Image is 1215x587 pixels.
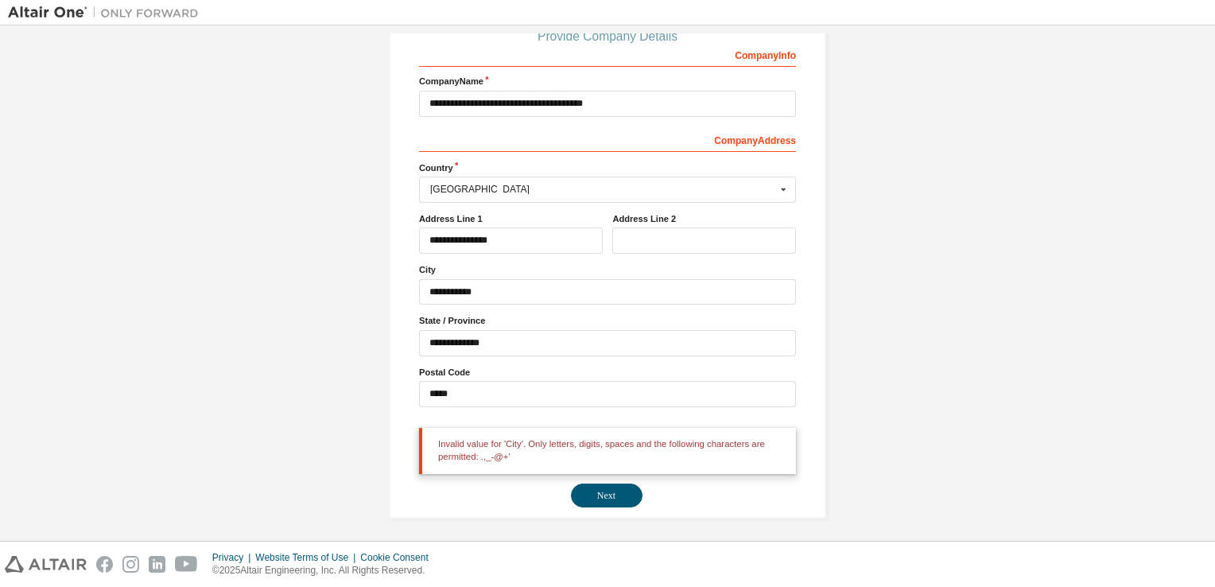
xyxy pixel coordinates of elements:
[419,428,796,475] div: Invalid value for 'City'. Only letters, digits, spaces and the following characters are permitted...
[612,212,796,225] label: Address Line 2
[8,5,207,21] img: Altair One
[419,366,796,379] label: Postal Code
[212,564,438,577] p: © 2025 Altair Engineering, Inc. All Rights Reserved.
[571,484,642,507] button: Next
[419,75,796,87] label: Company Name
[255,551,360,564] div: Website Terms of Use
[419,41,796,67] div: Company Info
[430,185,776,194] div: [GEOGRAPHIC_DATA]
[360,551,437,564] div: Cookie Consent
[419,212,603,225] label: Address Line 1
[419,161,796,174] label: Country
[5,556,87,573] img: altair_logo.svg
[149,556,165,573] img: linkedin.svg
[96,556,113,573] img: facebook.svg
[419,126,796,152] div: Company Address
[419,263,796,276] label: City
[212,551,255,564] div: Privacy
[175,556,198,573] img: youtube.svg
[122,556,139,573] img: instagram.svg
[419,32,796,41] div: Provide Company Details
[419,314,796,327] label: State / Province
